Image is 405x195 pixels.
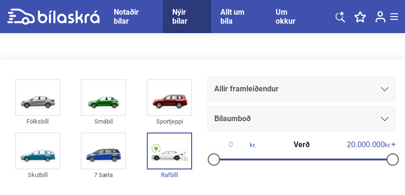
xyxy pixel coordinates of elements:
div: Rafbíll [147,169,192,180]
span: kr. [212,141,256,149]
span: Bílaumboð [214,112,251,125]
div: Fólksbíll [15,116,60,127]
div: Sportjeppi [147,116,192,127]
img: user-login.svg [375,11,386,23]
a: Notaðir bílar [114,8,153,26]
div: Skutbíll [15,169,60,180]
div: 7 Sæta [81,169,126,180]
span: Verð [291,141,312,149]
span: kr. [347,141,391,149]
a: Allt um bíla [220,8,257,26]
a: Um okkur [276,8,307,26]
div: Smábíl [81,116,126,127]
span: Allir framleiðendur [214,82,278,96]
a: Nýir bílar [172,8,202,26]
